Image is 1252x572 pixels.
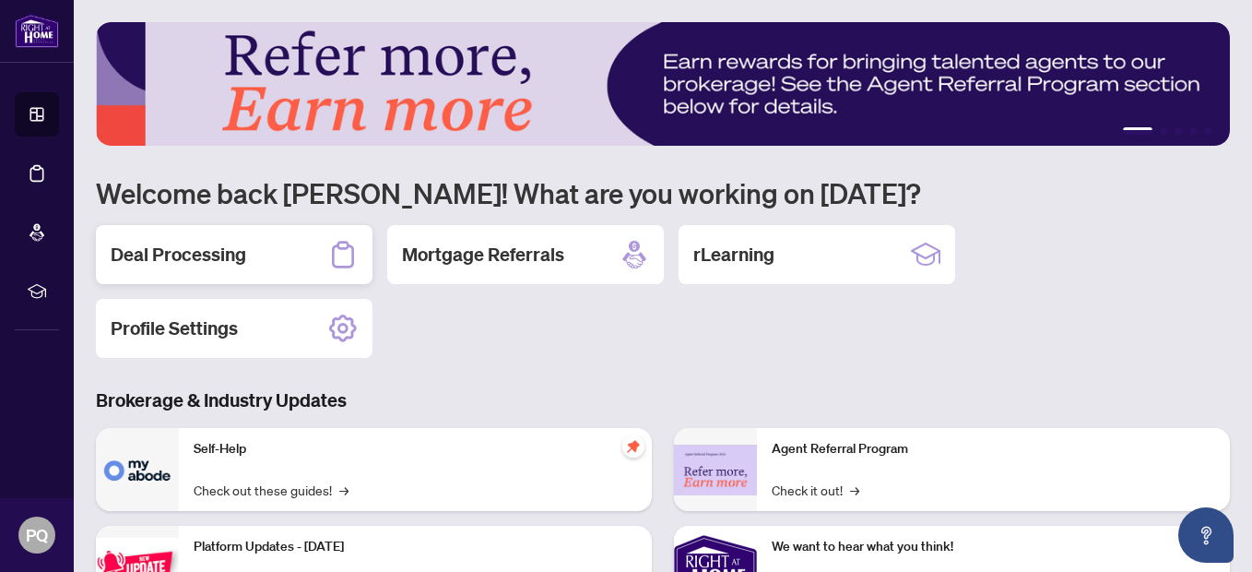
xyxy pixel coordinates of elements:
span: → [339,480,348,500]
p: Platform Updates - [DATE] [194,537,637,557]
p: Agent Referral Program [772,439,1215,459]
button: Open asap [1178,507,1234,563]
h2: Profile Settings [111,316,238,341]
a: Check it out!→ [772,480,859,500]
span: pushpin [622,435,644,458]
img: Self-Help [96,428,179,511]
button: 2 [1160,127,1167,135]
h1: Welcome back [PERSON_NAME]! What are you working on [DATE]? [96,175,1230,210]
img: logo [15,14,59,48]
button: 1 [1123,127,1152,135]
p: Self-Help [194,439,637,459]
a: Check out these guides!→ [194,480,348,500]
button: 3 [1175,127,1182,135]
span: PQ [26,522,48,548]
h2: rLearning [693,242,774,268]
p: We want to hear what you think! [772,537,1215,557]
button: 4 [1189,127,1197,135]
img: Slide 0 [96,22,1230,146]
img: Agent Referral Program [674,445,757,495]
span: → [850,480,859,500]
button: 5 [1204,127,1211,135]
h3: Brokerage & Industry Updates [96,387,1230,413]
h2: Deal Processing [111,242,246,268]
h2: Mortgage Referrals [402,242,564,268]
